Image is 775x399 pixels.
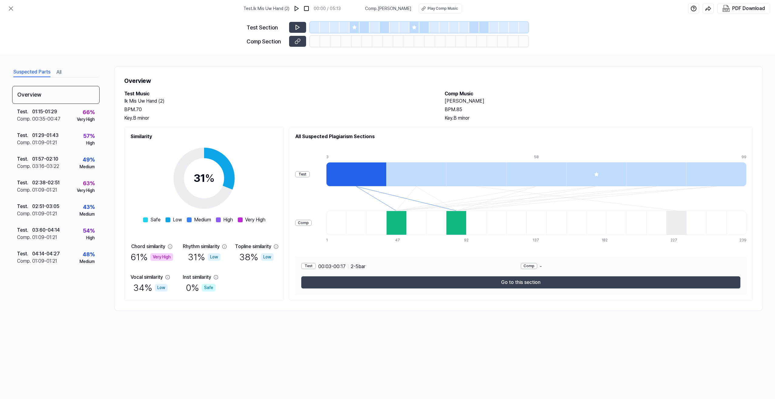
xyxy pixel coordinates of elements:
[77,116,95,123] div: Very High
[32,186,57,194] div: 01:09 - 01:21
[188,250,220,264] div: 31 %
[732,5,765,12] div: PDF Download
[12,86,100,104] div: Overview
[295,220,312,226] div: Comp
[17,108,32,115] div: Test .
[17,163,32,170] div: Comp .
[301,276,740,288] button: Go to this section
[124,97,432,105] h2: Ik Mis Uw Hand (2)
[86,140,95,146] div: High
[32,210,57,217] div: 01:09 - 01:21
[32,250,60,257] div: 04:14 - 04:27
[235,243,271,250] div: Topline similarity
[83,227,95,235] div: 54 %
[17,186,32,194] div: Comp .
[124,90,432,97] h2: Test Music
[133,281,168,295] div: 34 %
[32,203,59,210] div: 02:51 - 03:05
[303,5,309,12] img: stop
[32,163,59,170] div: 03:16 - 03:22
[445,97,753,105] h2: [PERSON_NAME]
[32,179,60,186] div: 02:38 - 02:51
[247,37,285,46] div: Comp Section
[365,5,411,12] span: Comp . [PERSON_NAME]
[32,139,57,146] div: 01:09 - 01:21
[671,237,691,243] div: 227
[80,258,95,265] div: Medium
[326,154,386,160] div: 3
[17,257,32,265] div: Comp .
[32,227,60,234] div: 03:60 - 04:14
[445,106,753,113] div: BPM. 85
[721,3,766,14] button: PDF Download
[13,67,50,77] button: Suspected Parts
[295,171,310,177] div: Test
[314,5,341,12] div: 00:00 / 05:13
[124,76,753,85] h1: Overview
[239,250,274,264] div: 38 %
[83,132,95,140] div: 57 %
[131,243,165,250] div: Chord similarity
[534,154,594,160] div: 58
[32,115,60,123] div: 00:35 - 00:47
[301,263,316,269] div: Test
[17,115,32,123] div: Comp .
[223,216,233,223] span: High
[395,237,415,243] div: 47
[17,155,32,163] div: Test .
[261,253,274,261] div: Low
[83,155,95,164] div: 49 %
[183,243,220,250] div: Rhythm similarity
[56,67,61,77] button: All
[17,234,32,241] div: Comp .
[705,5,711,12] img: share
[32,155,58,163] div: 01:57 - 02:10
[245,216,265,223] span: Very High
[464,237,484,243] div: 92
[32,108,57,115] div: 01:15 - 01:29
[131,250,173,264] div: 61 %
[17,227,32,234] div: Test .
[83,203,95,211] div: 43 %
[17,210,32,217] div: Comp .
[155,284,168,292] div: Low
[602,237,622,243] div: 182
[194,216,211,223] span: Medium
[77,187,95,194] div: Very High
[80,164,95,170] div: Medium
[247,23,285,32] div: Test Section
[205,172,215,185] span: %
[32,234,57,241] div: 01:09 - 01:21
[32,257,57,265] div: 01:09 - 01:21
[722,5,730,12] img: PDF Download
[17,250,32,257] div: Test .
[202,284,216,292] div: Safe
[318,263,346,270] span: 00:03 - 00:17
[419,4,462,13] button: Play Comp Music
[326,237,346,243] div: 1
[208,253,220,261] div: Low
[17,132,32,139] div: Test .
[445,114,753,122] div: Key. B minor
[186,281,216,295] div: 0 %
[32,132,59,139] div: 01:29 - 01:43
[691,5,697,12] img: help
[533,237,553,243] div: 137
[83,108,95,116] div: 66 %
[17,179,32,186] div: Test .
[83,250,95,258] div: 48 %
[124,114,432,122] div: Key. B minor
[351,263,365,270] span: 2 - 5 bar
[445,90,753,97] h2: Comp Music
[150,216,161,223] span: Safe
[17,139,32,146] div: Comp .
[86,235,95,241] div: High
[193,170,215,186] div: 31
[150,253,173,261] div: Very High
[17,203,32,210] div: Test .
[131,133,278,140] h2: Similarity
[244,5,289,12] span: Test . Ik Mis Uw Hand (2)
[83,179,95,187] div: 63 %
[521,263,537,269] div: Comp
